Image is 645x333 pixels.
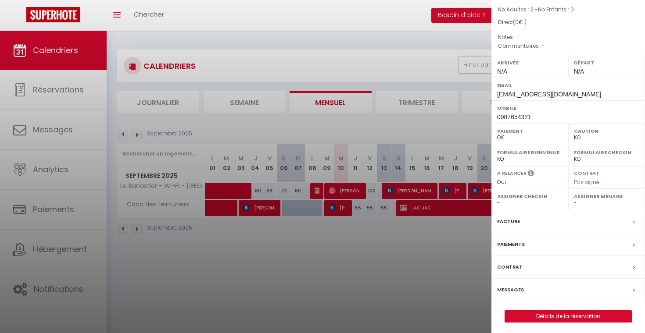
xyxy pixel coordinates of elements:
a: Détails de la réservation [505,311,631,322]
span: [EMAIL_ADDRESS][DOMAIN_NAME] [497,91,601,98]
span: - [541,42,545,50]
label: Facture [497,217,520,226]
label: Mobile [497,104,639,113]
span: 0 [515,18,519,26]
label: Paiement [497,127,563,135]
label: Messages [497,285,524,294]
p: Commentaires : [498,42,638,50]
button: Ouvrir le widget de chat LiveChat [7,4,33,30]
label: Arrivée [497,58,563,67]
label: Contrat [497,262,523,272]
span: - [516,33,519,41]
div: Direct [498,18,638,27]
label: Caution [574,127,639,135]
span: Pas signé [574,178,599,186]
label: Départ [574,58,639,67]
span: Nb Adultes : 2 - [498,6,574,13]
label: Assigner Checkin [497,192,563,201]
span: Nb Enfants : 0 [538,6,574,13]
span: N/A [574,68,584,75]
label: Formulaire Bienvenue [497,148,563,157]
span: N/A [497,68,507,75]
label: Formulaire Checkin [574,148,639,157]
i: Sélectionner OUI si vous souhaiter envoyer les séquences de messages post-checkout [528,170,534,179]
span: ( € ) [513,18,527,26]
button: Détails de la réservation [505,310,632,322]
label: Contrat [574,170,599,175]
label: Email [497,81,639,90]
p: Notes : [498,33,638,42]
label: Paiements [497,240,525,249]
span: 0987654321 [497,113,531,120]
label: A relancer [497,170,527,177]
label: Assigner Menage [574,192,639,201]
